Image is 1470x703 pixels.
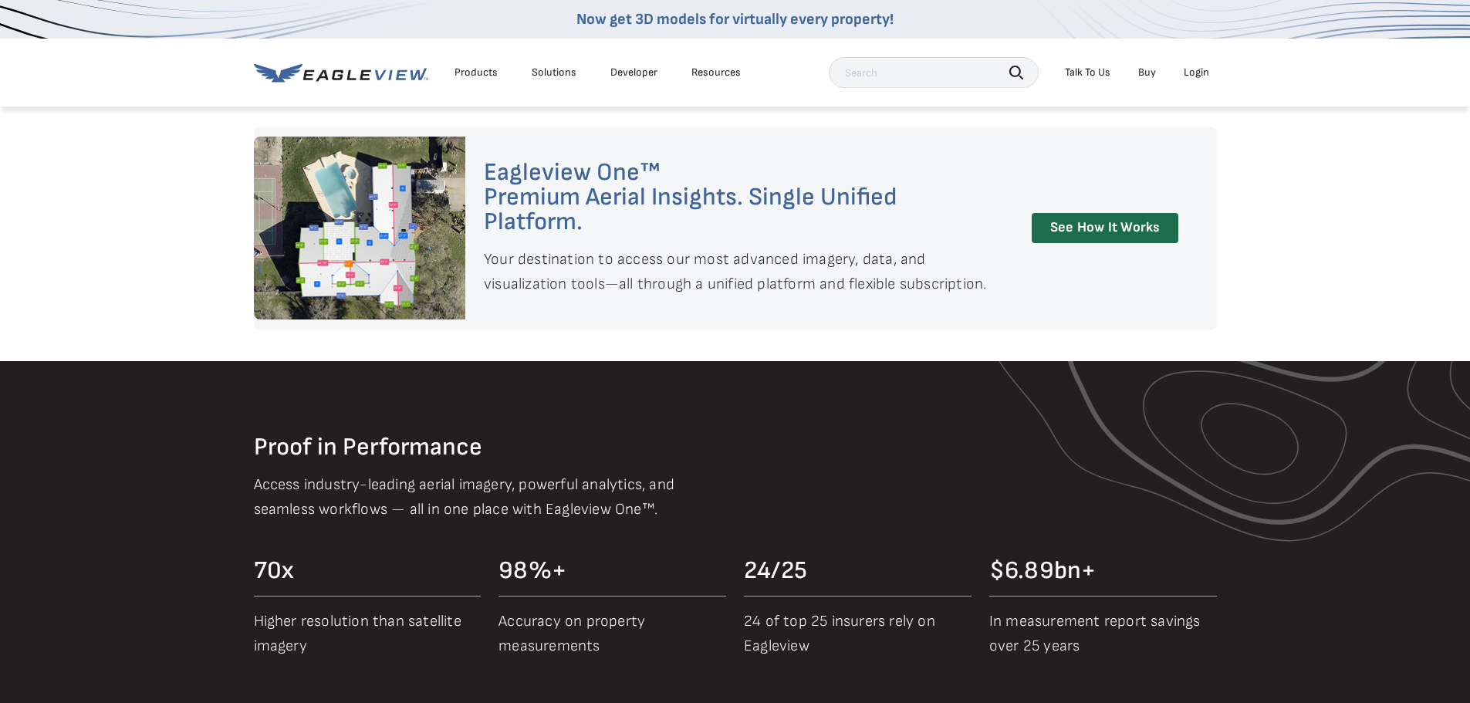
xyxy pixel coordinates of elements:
[744,559,972,583] div: 24/25
[484,161,998,235] h2: Eagleview One™ Premium Aerial Insights. Single Unified Platform.
[455,66,498,79] div: Products
[484,247,998,296] p: Your destination to access our most advanced imagery, data, and visualization tools—all through a...
[1184,66,1209,79] div: Login
[254,472,724,522] p: Access industry-leading aerial imagery, powerful analytics, and seamless workflows — all in one p...
[498,559,726,583] div: 98%+
[498,609,726,658] p: Accuracy on property measurements
[744,609,972,658] p: 24 of top 25 insurers rely on Eagleview
[532,66,576,79] div: Solutions
[254,435,1217,460] h2: Proof in Performance
[1138,66,1156,79] a: Buy
[254,559,482,583] div: 70x
[829,57,1039,88] input: Search
[1032,213,1178,243] a: See How It Works
[989,559,1217,583] div: $6.89bn+
[691,66,741,79] div: Resources
[610,66,657,79] a: Developer
[1065,66,1110,79] div: Talk To Us
[254,609,482,658] p: Higher resolution than satellite imagery
[576,10,894,29] a: Now get 3D models for virtually every property!
[989,609,1217,658] p: In measurement report savings over 25 years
